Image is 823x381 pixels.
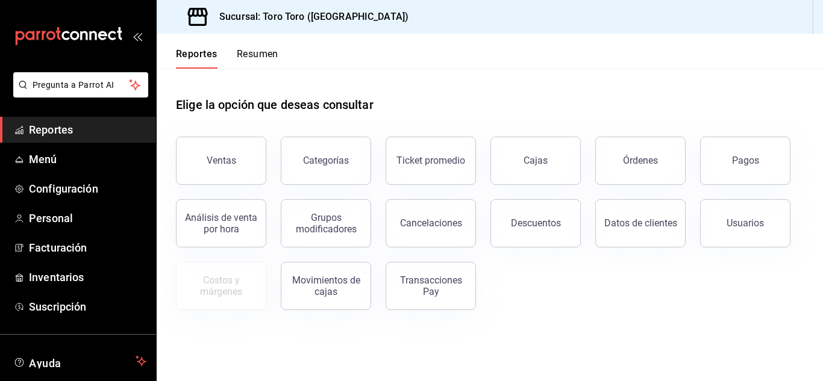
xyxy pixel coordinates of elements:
button: Ticket promedio [386,137,476,185]
div: Transacciones Pay [393,274,468,297]
div: navigation tabs [176,48,278,69]
div: Categorías [303,155,349,166]
button: Pagos [700,137,790,185]
span: Configuración [29,181,146,197]
div: Usuarios [727,217,764,229]
button: Descuentos [490,199,581,247]
div: Órdenes [623,155,658,166]
span: Facturación [29,240,146,256]
div: Ventas [207,155,236,166]
button: Cajas [490,137,581,185]
span: Ayuda [29,354,131,368]
button: Ventas [176,137,266,185]
button: Órdenes [595,137,686,185]
div: Análisis de venta por hora [184,212,258,235]
button: open_drawer_menu [133,31,142,41]
div: Ticket promedio [396,155,465,166]
button: Pregunta a Parrot AI [13,72,148,98]
div: Descuentos [511,217,561,229]
button: Usuarios [700,199,790,247]
span: Suscripción [29,299,146,315]
div: Cancelaciones [400,217,462,229]
div: Pagos [732,155,759,166]
h3: Sucursal: Toro Toro ([GEOGRAPHIC_DATA]) [210,10,408,24]
button: Cancelaciones [386,199,476,247]
h1: Elige la opción que deseas consultar [176,96,374,114]
button: Categorías [281,137,371,185]
div: Costos y márgenes [184,274,258,297]
button: Reportes [176,48,217,69]
div: Movimientos de cajas [289,274,363,297]
span: Reportes [29,122,146,138]
button: Datos de clientes [595,199,686,247]
button: Movimientos de cajas [281,262,371,310]
div: Grupos modificadores [289,212,363,235]
div: Cajas [524,155,548,166]
button: Contrata inventarios para ver este reporte [176,262,266,310]
span: Menú [29,151,146,167]
button: Transacciones Pay [386,262,476,310]
span: Pregunta a Parrot AI [33,79,130,91]
span: Inventarios [29,269,146,285]
button: Grupos modificadores [281,199,371,247]
button: Análisis de venta por hora [176,199,266,247]
span: Personal [29,210,146,226]
div: Datos de clientes [604,217,677,229]
a: Pregunta a Parrot AI [8,87,148,100]
button: Resumen [237,48,278,69]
